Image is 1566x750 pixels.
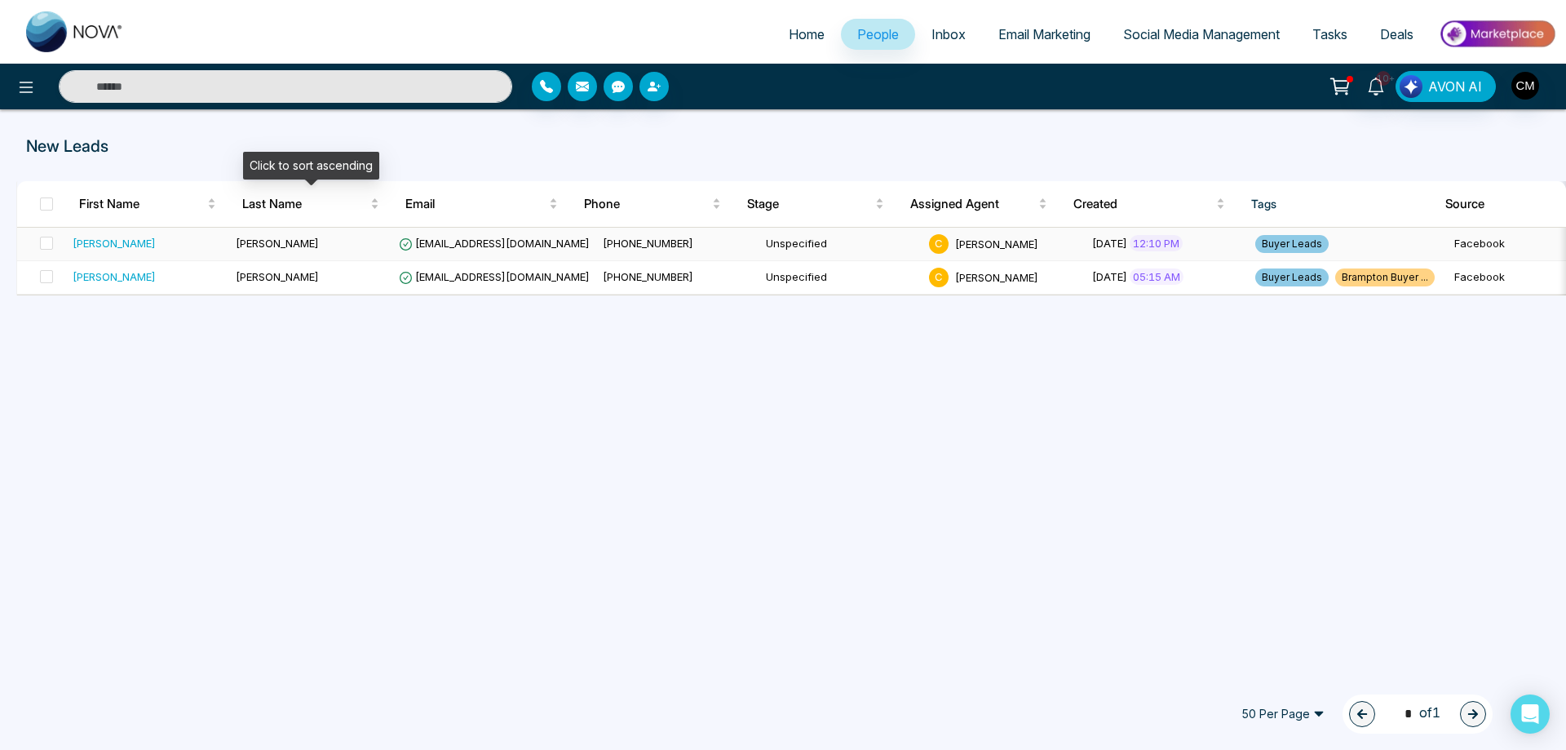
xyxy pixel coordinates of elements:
span: Social Media Management [1123,26,1280,42]
span: 12:10 PM [1130,235,1183,251]
span: [PHONE_NUMBER] [603,270,693,283]
p: New Leads [26,134,1540,158]
img: Nova CRM Logo [26,11,124,52]
td: Unspecified [759,261,922,295]
span: [EMAIL_ADDRESS][DOMAIN_NAME] [399,237,590,250]
span: 05:15 AM [1130,268,1183,285]
span: Home [789,26,825,42]
span: 10+ [1376,71,1391,86]
th: Email [392,181,571,227]
span: [PERSON_NAME] [236,270,319,283]
th: Stage [734,181,897,227]
span: Buyer Leads [1255,235,1329,253]
th: Created [1060,181,1237,227]
th: Assigned Agent [897,181,1060,227]
span: C [929,268,949,287]
span: [PERSON_NAME] [955,237,1038,250]
td: Unspecified [759,228,922,261]
a: Social Media Management [1107,19,1296,50]
img: Lead Flow [1400,75,1422,98]
th: First Name [66,181,229,227]
img: User Avatar [1511,72,1539,100]
button: AVON AI [1396,71,1496,102]
span: Inbox [931,26,966,42]
span: [PHONE_NUMBER] [603,237,693,250]
span: Created [1073,194,1212,214]
span: 50 Per Page [1230,701,1336,727]
span: Brampton Buyer ... [1335,268,1435,286]
span: C [929,234,949,254]
a: Home [772,19,841,50]
span: First Name [79,194,204,214]
span: People [857,26,899,42]
span: Buyer Leads [1255,268,1329,286]
a: Tasks [1296,19,1364,50]
div: Open Intercom Messenger [1511,695,1550,734]
img: Market-place.gif [1438,16,1556,52]
a: 10+ [1356,71,1396,100]
th: Last Name [229,181,392,227]
span: Tasks [1312,26,1347,42]
span: [PERSON_NAME] [236,237,319,250]
a: Email Marketing [982,19,1107,50]
span: Email Marketing [998,26,1090,42]
a: People [841,19,915,50]
span: AVON AI [1428,77,1482,96]
span: [EMAIL_ADDRESS][DOMAIN_NAME] [399,270,590,283]
span: Email [405,194,546,214]
span: [DATE] [1092,270,1127,283]
div: [PERSON_NAME] [73,268,156,285]
a: Deals [1364,19,1430,50]
span: of 1 [1395,703,1440,725]
span: [DATE] [1092,237,1127,250]
span: Last Name [242,194,367,214]
span: Deals [1380,26,1413,42]
span: [PERSON_NAME] [955,270,1038,283]
span: Assigned Agent [910,194,1035,214]
span: Phone [584,194,709,214]
th: Tags [1238,181,1433,227]
a: Inbox [915,19,982,50]
span: Stage [747,194,872,214]
th: Phone [571,181,734,227]
div: [PERSON_NAME] [73,235,156,251]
